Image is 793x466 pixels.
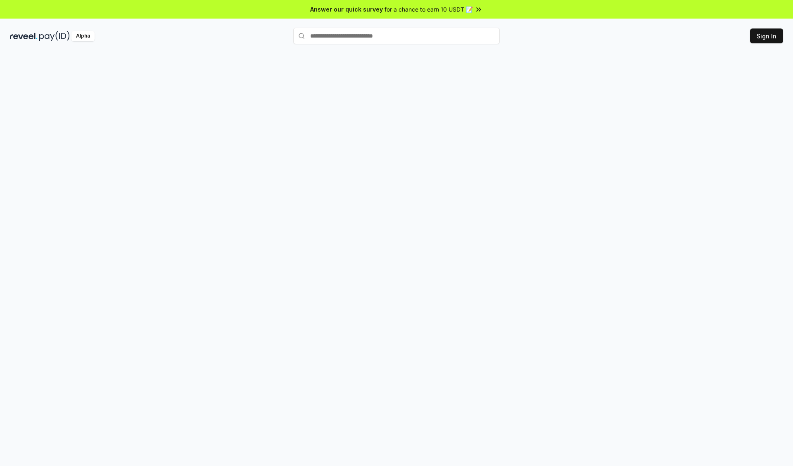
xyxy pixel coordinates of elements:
img: pay_id [39,31,70,41]
span: Answer our quick survey [310,5,383,14]
span: for a chance to earn 10 USDT 📝 [385,5,473,14]
button: Sign In [750,28,783,43]
img: reveel_dark [10,31,38,41]
div: Alpha [71,31,95,41]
